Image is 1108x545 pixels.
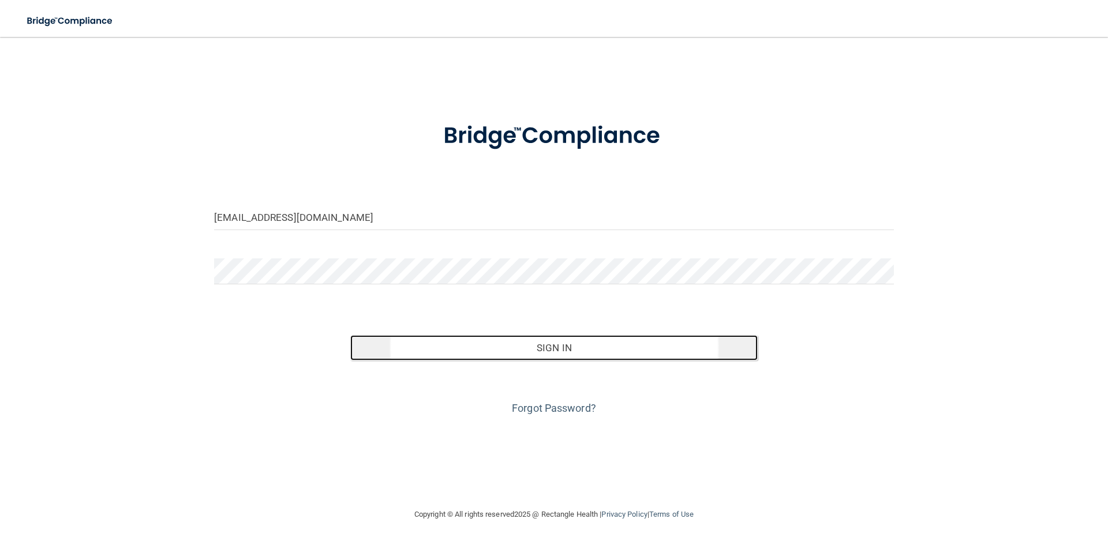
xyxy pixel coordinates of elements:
[343,496,765,533] div: Copyright © All rights reserved 2025 @ Rectangle Health | |
[512,402,596,414] a: Forgot Password?
[649,510,694,518] a: Terms of Use
[601,510,647,518] a: Privacy Policy
[420,106,688,166] img: bridge_compliance_login_screen.278c3ca4.svg
[214,204,894,230] input: Email
[350,335,758,360] button: Sign In
[17,9,123,33] img: bridge_compliance_login_screen.278c3ca4.svg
